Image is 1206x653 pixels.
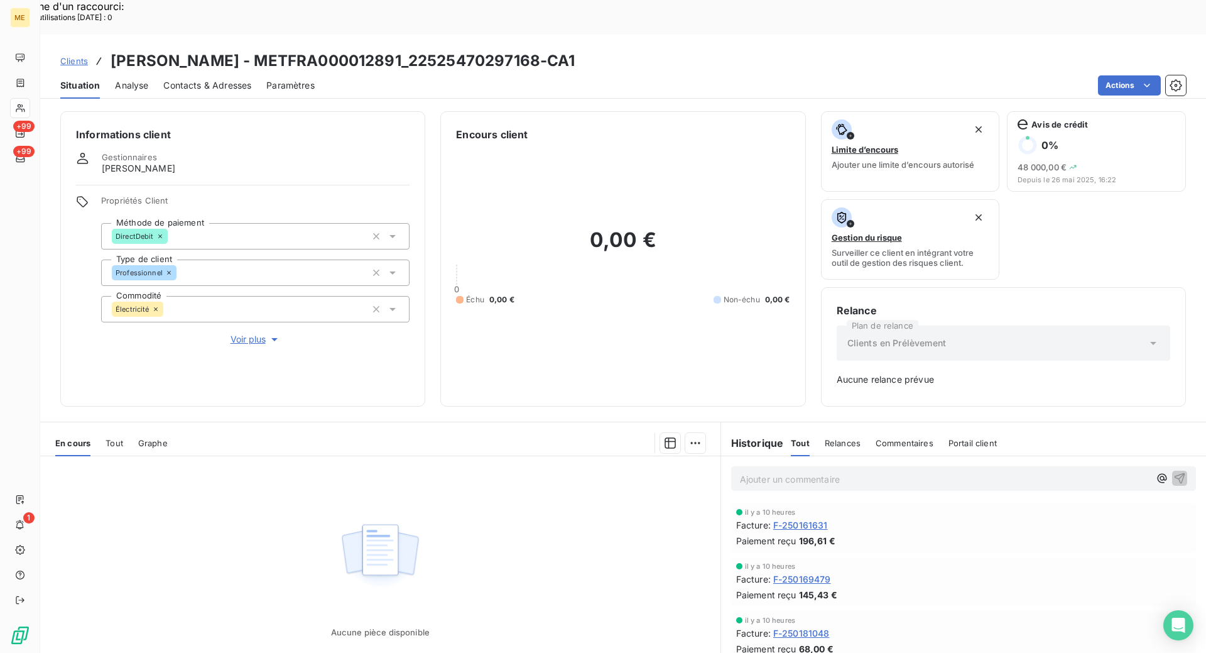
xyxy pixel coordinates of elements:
span: Électricité [116,305,149,313]
span: 0 [454,284,459,294]
button: Limite d’encoursAjouter une limite d’encours autorisé [821,111,1000,192]
span: 0,00 € [765,294,790,305]
button: Voir plus [101,332,410,346]
span: Voir plus [231,333,281,346]
h6: 0 % [1041,139,1058,151]
h6: Historique [721,436,784,451]
span: Tout [106,438,123,448]
span: Paiement reçu [736,534,796,547]
span: Tout [791,438,810,448]
span: Échu [466,294,484,305]
span: Surveiller ce client en intégrant votre outil de gestion des risques client. [832,248,989,268]
input: Ajouter une valeur [177,267,187,278]
span: Facture : [736,519,771,532]
span: Propriétés Client [101,195,410,213]
span: F-250169479 [773,573,831,586]
h6: Relance [837,303,1170,318]
span: Portail client [948,438,997,448]
span: Clients en Prélèvement [847,337,946,349]
div: Open Intercom Messenger [1163,610,1193,640]
span: Facture : [736,573,771,586]
span: Gestionnaires [102,152,157,162]
span: En cours [55,438,90,448]
span: [PERSON_NAME] [102,162,175,175]
span: Situation [60,79,100,92]
span: 196,61 € [799,534,835,547]
span: Depuis le 26 mai 2025, 16:22 [1018,176,1175,184]
span: Gestion du risque [832,233,902,243]
span: il y a 10 heures [745,562,795,570]
button: Actions [1098,75,1161,96]
span: Clients [60,56,88,66]
h3: [PERSON_NAME] - METFRA000012891_22525470297168-CA1 [111,50,575,72]
input: Ajouter une valeur [163,304,173,315]
span: Analyse [115,79,148,92]
span: F-250181048 [773,627,830,640]
button: Gestion du risqueSurveiller ce client en intégrant votre outil de gestion des risques client. [821,199,1000,280]
span: F-250161631 [773,519,828,532]
img: Empty state [340,517,420,595]
h6: Encours client [456,127,528,142]
span: il y a 10 heures [745,508,795,516]
span: +99 [13,146,35,157]
span: Limite d’encours [832,145,898,155]
span: 48 000,00 € [1018,162,1067,172]
span: Relances [825,438,861,448]
span: Aucune relance prévue [837,373,1170,386]
span: 0,00 € [489,294,514,305]
span: Ajouter une limite d’encours autorisé [832,160,974,170]
span: Paiement reçu [736,588,796,601]
img: Logo LeanPay [10,625,30,645]
span: Commentaires [876,438,933,448]
input: Ajouter une valeur [168,231,178,242]
span: Contacts & Adresses [163,79,251,92]
a: Clients [60,55,88,67]
span: Graphe [138,438,168,448]
span: Non-échu [724,294,760,305]
span: Aucune pièce disponible [331,627,430,637]
span: 145,43 € [799,588,837,601]
span: DirectDebit [116,233,154,240]
span: +99 [13,121,35,132]
span: il y a 10 heures [745,617,795,624]
span: Facture : [736,627,771,640]
h6: Informations client [76,127,410,142]
span: Avis de crédit [1031,119,1088,129]
h2: 0,00 € [456,228,790,265]
span: Professionnel [116,269,163,277]
span: Paramètres [266,79,315,92]
span: 1 [23,512,35,524]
